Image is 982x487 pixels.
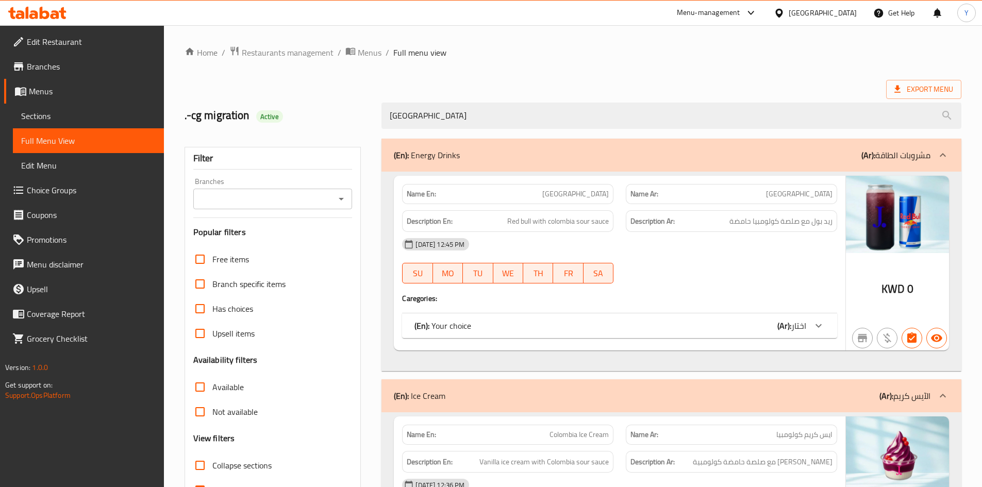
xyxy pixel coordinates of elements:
[4,79,164,104] a: Menus
[381,379,961,412] div: (En): Ice Cream(Ar):الآيس كريم
[407,266,428,281] span: SU
[27,60,156,73] span: Branches
[630,456,675,468] strong: Description Ar:
[463,263,493,283] button: TU
[381,172,961,371] div: (En): Energy Drinks(Ar):مشروبات الطاقة
[4,326,164,351] a: Grocery Checklist
[381,103,961,129] input: search
[584,263,613,283] button: SA
[523,263,553,283] button: TH
[358,46,381,59] span: Menus
[4,178,164,203] a: Choice Groups
[4,227,164,252] a: Promotions
[193,354,258,366] h3: Availability filters
[212,459,272,472] span: Collapse sections
[4,29,164,54] a: Edit Restaurant
[402,313,837,338] div: (En): Your choice(Ar):اختار
[437,266,459,281] span: MO
[407,215,453,228] strong: Description En:
[13,153,164,178] a: Edit Menu
[507,215,609,228] span: Red bull with colombia sour sauce
[21,110,156,122] span: Sections
[212,278,286,290] span: Branch specific items
[394,149,460,161] p: Energy Drinks
[550,429,609,440] span: Colombia Ice Cream
[5,378,53,392] span: Get support on:
[877,328,897,348] button: Purchased item
[4,252,164,277] a: Menu disclaimer
[212,327,255,340] span: Upsell items
[222,46,225,59] li: /
[27,36,156,48] span: Edit Restaurant
[27,233,156,246] span: Promotions
[32,361,48,374] span: 1.0.0
[467,266,489,281] span: TU
[4,203,164,227] a: Coupons
[894,83,953,96] span: Export Menu
[256,110,283,123] div: Active
[630,189,658,199] strong: Name Ar:
[381,139,961,172] div: (En): Energy Drinks(Ar):مشروبات الطاقة
[879,388,893,404] b: (Ar):
[185,46,218,59] a: Home
[13,128,164,153] a: Full Menu View
[777,318,791,333] b: (Ar):
[588,266,609,281] span: SA
[881,279,905,299] span: KWD
[229,46,334,59] a: Restaurants management
[964,7,969,19] span: Y
[5,361,30,374] span: Version:
[926,328,947,348] button: Available
[27,258,156,271] span: Menu disclaimer
[27,332,156,345] span: Grocery Checklist
[907,279,913,299] span: 0
[394,390,445,402] p: Ice Cream
[411,240,469,249] span: [DATE] 12:45 PM
[776,429,833,440] span: ايس كريم كولومبيا
[193,147,353,170] div: Filter
[433,263,463,283] button: MO
[846,176,949,253] img: mmw_638942210365866257
[630,215,675,228] strong: Description Ar:
[789,7,857,19] div: [GEOGRAPHIC_DATA]
[334,192,348,206] button: Open
[886,80,961,99] span: Export Menu
[4,301,164,326] a: Coverage Report
[729,215,833,228] span: ريد بول مع صلصة كولومبيا حامضة
[4,54,164,79] a: Branches
[27,283,156,295] span: Upsell
[5,389,71,402] a: Support.OpsPlatform
[338,46,341,59] li: /
[345,46,381,59] a: Menus
[414,318,429,333] b: (En):
[693,456,833,468] span: آيس كريم فانيليا مع صلصة حامضة كولومبية
[185,108,370,123] h2: .-cg migration
[630,429,658,440] strong: Name Ar:
[256,112,283,122] span: Active
[193,226,353,238] h3: Popular filters
[553,263,583,283] button: FR
[902,328,922,348] button: Has choices
[394,388,409,404] b: (En):
[212,381,244,393] span: Available
[185,46,961,59] nav: breadcrumb
[193,432,235,444] h3: View filters
[407,456,453,468] strong: Description En:
[21,159,156,172] span: Edit Menu
[402,293,837,304] h4: Caregories:
[13,104,164,128] a: Sections
[479,456,609,468] span: Vanilla ice cream with Colombia sour sauce
[557,266,579,281] span: FR
[212,253,249,265] span: Free items
[402,263,432,283] button: SU
[542,189,609,199] span: [GEOGRAPHIC_DATA]
[212,303,253,315] span: Has choices
[242,46,334,59] span: Restaurants management
[407,189,436,199] strong: Name En:
[393,46,446,59] span: Full menu view
[852,328,873,348] button: Not branch specific item
[21,135,156,147] span: Full Menu View
[497,266,519,281] span: WE
[212,406,258,418] span: Not available
[386,46,389,59] li: /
